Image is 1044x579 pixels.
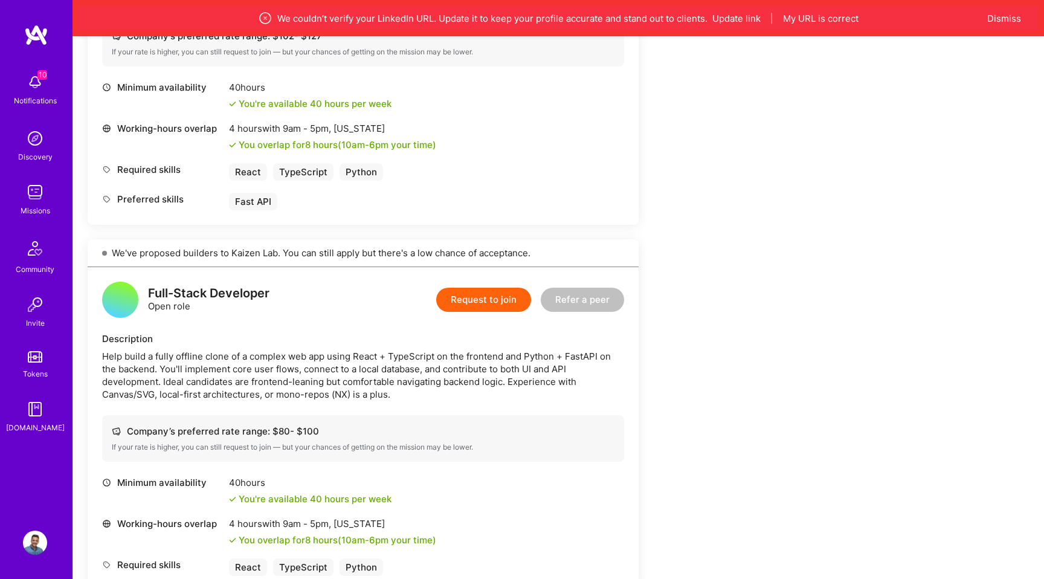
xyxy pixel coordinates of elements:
[280,123,333,134] span: 9am - 5pm ,
[102,165,111,174] i: icon Tag
[102,517,223,530] div: Working-hours overlap
[6,421,65,434] div: [DOMAIN_NAME]
[102,83,111,92] i: icon Clock
[24,24,48,46] img: logo
[14,94,57,107] div: Notifications
[229,163,267,181] div: React
[229,496,236,503] i: icon Check
[229,100,236,108] i: icon Check
[102,476,223,489] div: Minimum availability
[23,70,47,94] img: bell
[340,558,383,576] div: Python
[23,397,47,421] img: guide book
[112,47,614,57] div: If your rate is higher, you can still request to join — but your chances of getting on the missio...
[229,517,436,530] div: 4 hours with [US_STATE]
[102,519,111,528] i: icon World
[229,493,391,505] div: You're available 40 hours per week
[102,81,223,94] div: Minimum availability
[340,163,383,181] div: Python
[280,518,333,529] span: 9am - 5pm ,
[21,204,50,217] div: Missions
[712,12,761,25] button: Update link
[112,427,121,436] i: icon Cash
[102,332,624,345] div: Description
[23,367,48,380] div: Tokens
[770,12,773,25] span: |
[229,537,236,544] i: icon Check
[102,478,111,487] i: icon Clock
[102,163,223,176] div: Required skills
[28,351,42,363] img: tokens
[102,195,111,204] i: icon Tag
[273,163,333,181] div: TypeScript
[23,180,47,204] img: teamwork
[112,442,614,452] div: If your rate is higher, you can still request to join — but your chances of getting on the missio...
[148,287,269,300] div: Full-Stack Developer
[783,12,859,25] button: My URL is correct
[229,193,277,210] div: Fast API
[102,558,223,571] div: Required skills
[102,193,223,205] div: Preferred skills
[21,234,50,263] img: Community
[20,531,50,555] a: User Avatar
[229,558,267,576] div: React
[23,293,47,317] img: Invite
[341,534,388,546] span: 10am - 6pm
[229,141,236,149] i: icon Check
[239,534,436,546] div: You overlap for 8 hours ( your time)
[88,239,639,267] div: We've proposed builders to Kaizen Lab. You can still apply but there's a low chance of acceptance.
[26,317,45,329] div: Invite
[37,70,47,80] span: 10
[102,124,111,133] i: icon World
[102,560,111,569] i: icon Tag
[148,287,269,312] div: Open role
[341,139,388,150] span: 10am - 6pm
[239,138,436,151] div: You overlap for 8 hours ( your time)
[541,288,624,312] button: Refer a peer
[273,558,333,576] div: TypeScript
[23,531,47,555] img: User Avatar
[987,12,1021,25] button: Dismiss
[102,350,624,401] div: Help build a fully offline clone of a complex web app using React + TypeScript on the frontend an...
[229,122,436,135] div: 4 hours with [US_STATE]
[229,476,391,489] div: 40 hours
[229,97,391,110] div: You're available 40 hours per week
[16,263,54,276] div: Community
[23,126,47,150] img: discovery
[112,425,614,438] div: Company’s preferred rate range: $ 80 - $ 100
[102,122,223,135] div: Working-hours overlap
[135,11,981,25] div: We couldn’t verify your LinkedIn URL. Update it to keep your profile accurate and stand out to cl...
[436,288,531,312] button: Request to join
[229,81,391,94] div: 40 hours
[18,150,53,163] div: Discovery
